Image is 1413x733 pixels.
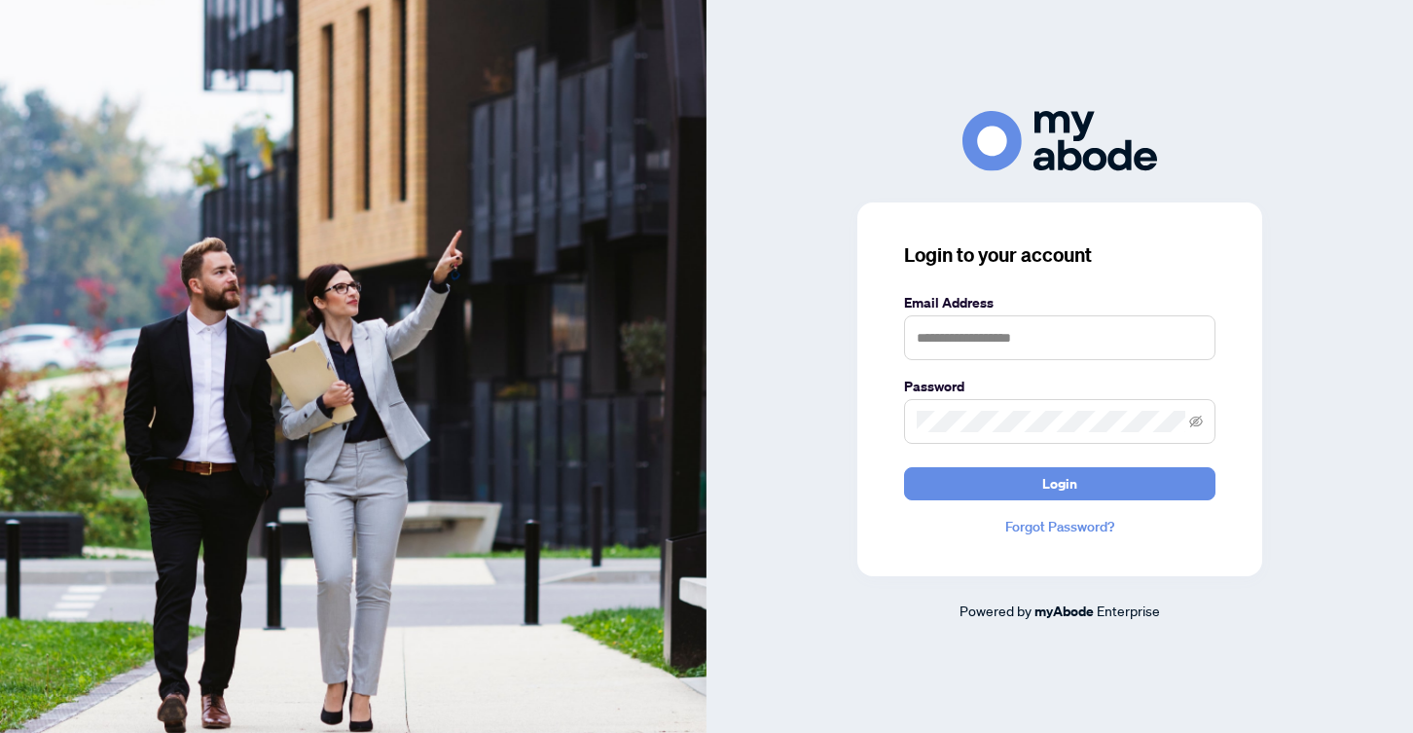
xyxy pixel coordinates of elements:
span: eye-invisible [1189,415,1203,428]
button: Login [904,467,1215,500]
label: Email Address [904,292,1215,313]
label: Password [904,376,1215,397]
span: Enterprise [1097,602,1160,619]
a: Forgot Password? [904,516,1215,537]
a: myAbode [1034,601,1094,622]
span: Powered by [960,602,1032,619]
span: Login [1042,468,1077,499]
img: ma-logo [962,111,1157,170]
h3: Login to your account [904,241,1215,269]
